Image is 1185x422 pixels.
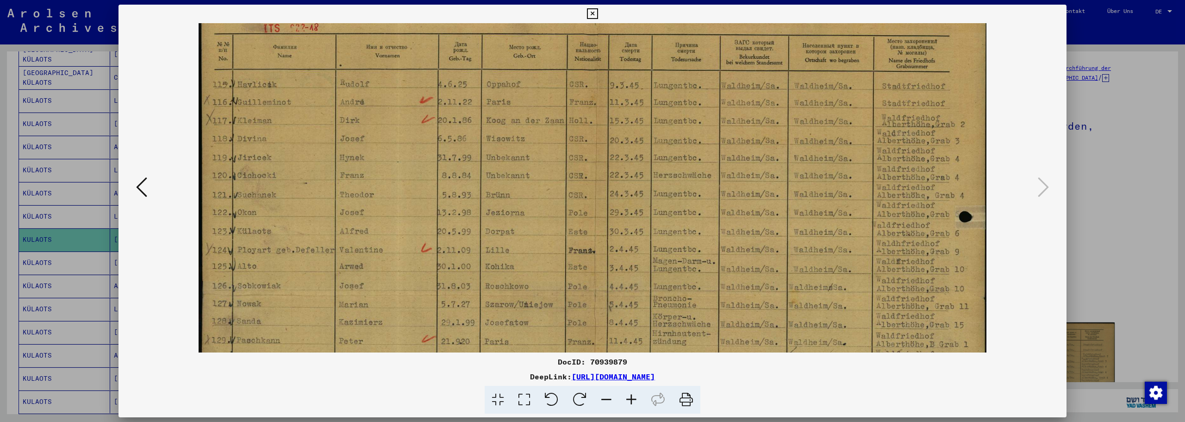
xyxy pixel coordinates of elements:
a: [URL][DOMAIN_NAME] [572,372,655,381]
div: Zustimmung ändern [1144,381,1166,403]
img: Zustimmung ändern [1145,382,1167,404]
div: DocID: 70939879 [118,356,1066,367]
div: DeepLink: [118,371,1066,382]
